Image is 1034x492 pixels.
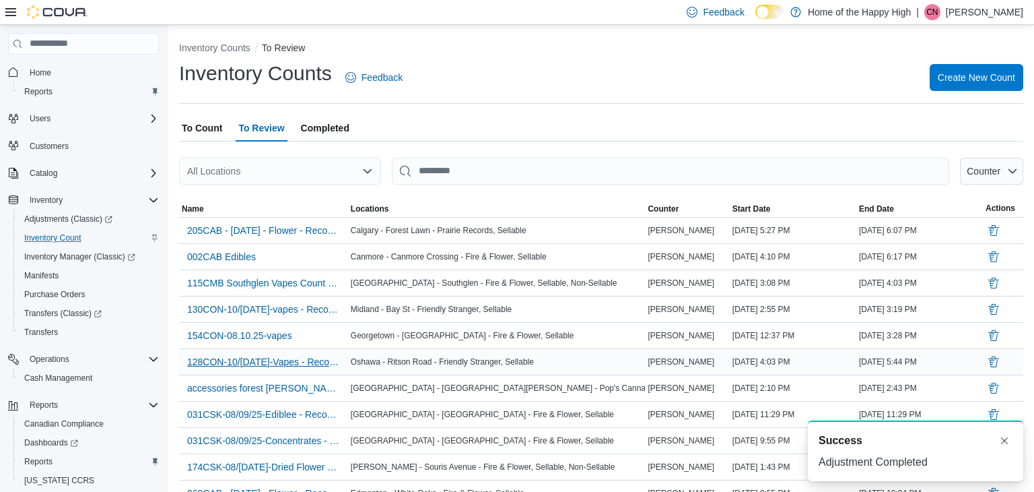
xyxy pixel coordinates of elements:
[182,352,345,372] button: 128CON-10/[DATE]-Vapes - Recount
[24,351,159,367] span: Operations
[187,460,340,474] span: 174CSK-08/[DATE]-Dried Flower - Recount - Recount - Recount
[3,396,164,414] button: Reports
[19,286,91,303] a: Purchase Orders
[24,111,56,127] button: Users
[351,204,389,214] span: Locations
[30,195,63,206] span: Inventory
[24,138,74,154] a: Customers
[187,355,340,369] span: 128CON-10/[DATE]-Vapes - Recount
[856,406,983,423] div: [DATE] 11:29 PM
[24,308,102,319] span: Transfers (Classic)
[24,437,78,448] span: Dashboards
[24,165,159,181] span: Catalog
[13,228,164,247] button: Inventory Count
[819,433,1012,449] div: Notification
[13,433,164,452] a: Dashboards
[13,304,164,323] a: Transfers (Classic)
[19,324,159,340] span: Transfers
[856,222,983,239] div: [DATE] 6:07 PM
[986,380,1002,396] button: Delete
[730,354,856,370] div: [DATE] 4:03 PM
[808,4,911,20] p: Home of the Happy High
[24,351,75,367] button: Operations
[3,109,164,128] button: Users
[179,201,348,217] button: Name
[19,286,159,303] span: Purchase Orders
[262,42,306,53] button: To Review
[187,250,256,264] span: 002CAB Edibles
[19,305,107,321] a: Transfers (Classic)
[986,249,1002,265] button: Delete
[986,275,1002,291] button: Delete
[19,249,141,265] a: Inventory Manager (Classic)
[19,370,159,386] span: Cash Management
[19,211,118,227] a: Adjustments (Classic)
[19,305,159,321] span: Transfers (Classic)
[24,373,92,383] span: Cash Management
[19,472,100,489] a: [US_STATE] CCRS
[19,84,159,100] span: Reports
[730,275,856,291] div: [DATE] 3:08 PM
[348,354,646,370] div: Oshawa - Ritson Road - Friendly Stranger, Sellable
[24,289,85,300] span: Purchase Orders
[19,416,109,432] a: Canadian Compliance
[19,230,159,246] span: Inventory Count
[182,204,204,214] span: Name
[30,400,58,410] span: Reports
[24,397,159,413] span: Reports
[187,276,340,290] span: 115CMB Southglen Vapes Count [DATE] - Recount
[856,301,983,317] div: [DATE] 3:19 PM
[361,71,403,84] span: Feedback
[19,230,87,246] a: Inventory Count
[182,115,222,142] span: To Count
[348,201,646,217] button: Locations
[348,222,646,239] div: Calgary - Forest Lawn - Prairie Records, Sellable
[19,84,58,100] a: Reports
[3,191,164,210] button: Inventory
[19,435,159,451] span: Dashboards
[730,459,856,475] div: [DATE] 1:43 PM
[348,433,646,449] div: [GEOGRAPHIC_DATA] - [GEOGRAPHIC_DATA] - Fire & Flower, Sellable
[924,4,940,20] div: Cassy Newton
[930,64,1023,91] button: Create New Count
[946,4,1023,20] p: [PERSON_NAME]
[648,435,714,446] span: [PERSON_NAME]
[24,214,112,224] span: Adjustments (Classic)
[926,4,938,20] span: CN
[732,204,771,214] span: Start Date
[19,454,159,470] span: Reports
[340,64,408,91] a: Feedback
[856,249,983,265] div: [DATE] 6:17 PM
[348,459,646,475] div: [PERSON_NAME] - Souris Avenue - Fire & Flower, Sellable, Non-Sellable
[703,5,744,19] span: Feedback
[13,471,164,490] button: [US_STATE] CCRS
[730,301,856,317] div: [DATE] 2:55 PM
[238,115,284,142] span: To Review
[30,113,50,124] span: Users
[13,82,164,101] button: Reports
[730,328,856,344] div: [DATE] 12:37 PM
[24,456,53,467] span: Reports
[182,457,345,477] button: 174CSK-08/[DATE]-Dried Flower - Recount - Recount - Recount
[24,397,63,413] button: Reports
[187,224,340,237] span: 205CAB - [DATE] - Flower - Recount
[19,324,63,340] a: Transfers
[179,42,250,53] button: Inventory Counts
[348,275,646,291] div: [GEOGRAPHIC_DATA] - Southglen - Fire & Flower, Sellable, Non-Sellable
[13,369,164,388] button: Cash Management
[3,136,164,156] button: Customers
[648,225,714,236] span: [PERSON_NAME]
[13,210,164,228] a: Adjustments (Classic)
[13,414,164,433] button: Canadian Compliance
[179,41,1023,57] nav: An example of EuiBreadcrumbs
[19,268,64,284] a: Manifests
[348,301,646,317] div: Midland - Bay St - Friendly Stranger, Sellable
[730,433,856,449] div: [DATE] 9:55 PM
[24,270,59,281] span: Manifests
[19,211,159,227] span: Adjustments (Classic)
[30,354,69,365] span: Operations
[916,4,919,20] p: |
[24,165,63,181] button: Catalog
[730,201,856,217] button: Start Date
[648,462,714,472] span: [PERSON_NAME]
